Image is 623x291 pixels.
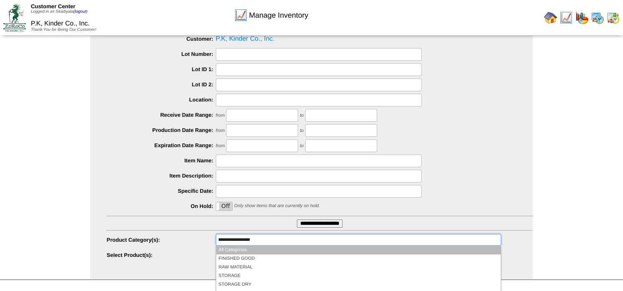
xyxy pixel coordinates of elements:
img: ZoRoCo_Logo(Green%26Foil)%20jpg.webp [3,4,26,31]
span: Only show items that are currently on hold. [234,203,320,208]
img: calendarprod.gif [591,11,604,24]
span: Thank You for Being Our Customer! [31,28,96,32]
label: Off [216,202,232,210]
img: graph.gif [575,11,588,24]
label: Production Date Range: [107,127,216,133]
label: Specific Date: [107,188,216,194]
label: Item Description: [107,173,216,179]
li: FINISHED GOOD [216,254,501,263]
label: Select Product(s): [107,252,216,258]
label: Expiration Date Range: [107,142,216,148]
img: line_graph.gif [560,11,573,24]
span: from [216,143,225,148]
li: STORAGE [216,272,501,280]
span: to [300,128,303,133]
span: Manage Inventory [249,11,308,20]
label: Product Category(s): [107,237,216,243]
label: Lot Number: [107,51,216,57]
label: Lot ID 1: [107,66,216,72]
label: Item Name: [107,157,216,164]
span: from [216,113,225,118]
div: OnOff [216,202,233,211]
span: P.K, Kinder Co., Inc. [31,20,90,27]
li: RAW MATERIAL [216,263,501,272]
span: Logged in as Skadiyala [31,9,87,14]
img: home.gif [544,11,557,24]
img: line_graph.gif [234,9,247,22]
li: STORAGE DRY [216,280,501,289]
span: to [300,143,303,148]
label: Lot ID 2: [107,81,216,88]
label: Receive Date Range: [107,112,216,118]
label: Location: [107,97,216,103]
span: Customer Center [31,3,75,9]
a: (logout) [73,9,87,14]
img: calendarinout.gif [607,11,620,24]
li: All Categories [216,246,501,254]
label: On Hold: [107,203,216,209]
label: Customer: [107,36,216,42]
span: to [300,113,303,118]
span: from [216,128,225,133]
span: P.K, Kinder Co., Inc. [107,33,533,45]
